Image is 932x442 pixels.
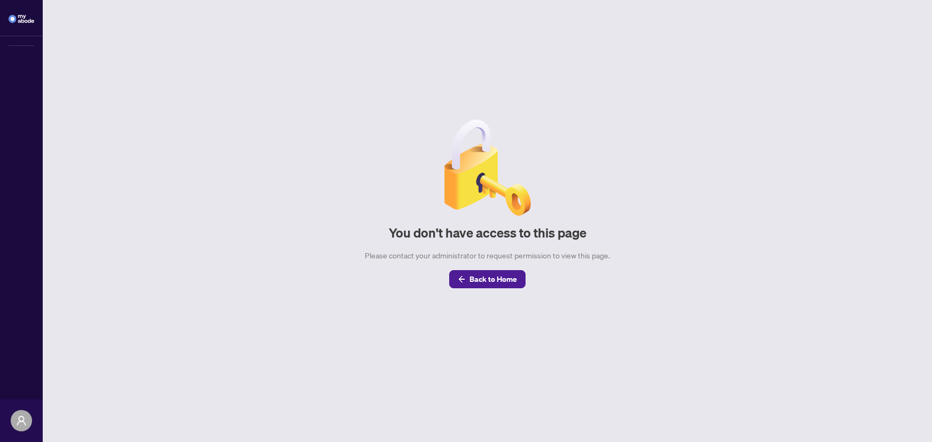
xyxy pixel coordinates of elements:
h2: You don't have access to this page [389,224,586,241]
span: Back to Home [469,271,517,288]
img: logo [9,15,34,23]
button: Back to Home [449,270,526,288]
img: Null State Icon [440,120,536,216]
span: user [16,415,27,426]
span: arrow-left [458,275,465,283]
div: Please contact your administrator to request permission to view this page. [365,250,610,262]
